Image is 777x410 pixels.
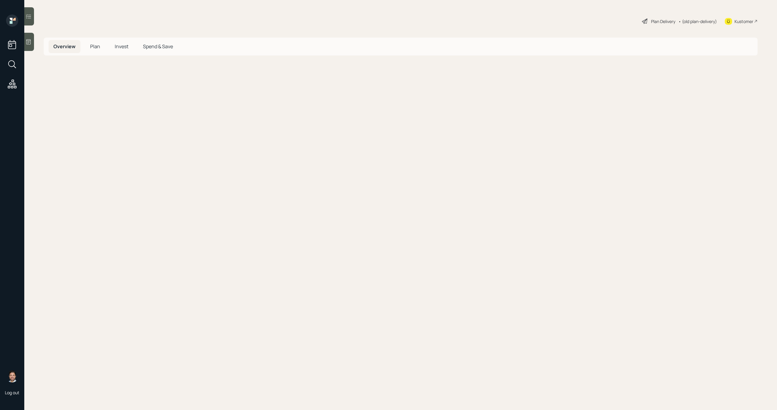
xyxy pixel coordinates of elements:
span: Overview [53,43,76,50]
div: • (old plan-delivery) [678,18,717,25]
span: Spend & Save [143,43,173,50]
div: Log out [5,390,19,395]
span: Invest [115,43,128,50]
div: Plan Delivery [651,18,675,25]
div: Kustomer [735,18,753,25]
img: michael-russo-headshot.png [6,370,18,382]
span: Plan [90,43,100,50]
